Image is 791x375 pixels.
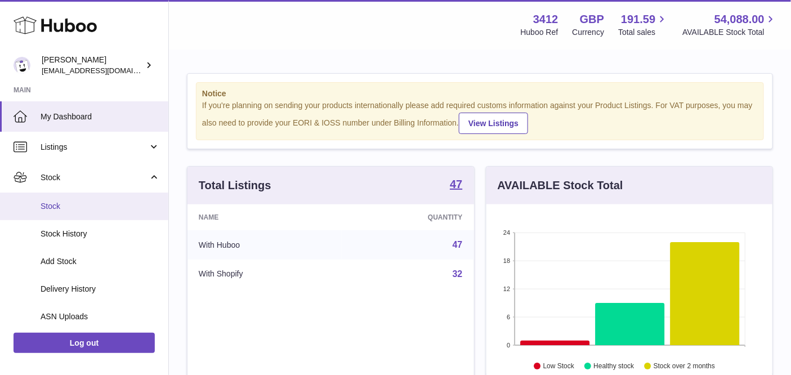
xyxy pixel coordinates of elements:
th: Quantity [342,204,473,230]
img: info@beeble.buzz [14,57,30,74]
div: Currency [573,27,605,38]
span: Stock [41,201,160,212]
div: [PERSON_NAME] [42,55,143,76]
div: If you're planning on sending your products internationally please add required customs informati... [202,100,758,134]
span: Delivery History [41,284,160,294]
td: With Shopify [187,260,342,289]
span: [EMAIL_ADDRESS][DOMAIN_NAME] [42,66,166,75]
span: 191.59 [621,12,655,27]
span: Stock [41,172,148,183]
strong: GBP [580,12,604,27]
span: ASN Uploads [41,311,160,322]
a: 54,088.00 AVAILABLE Stock Total [682,12,777,38]
h3: AVAILABLE Stock Total [498,178,623,193]
td: With Huboo [187,230,342,260]
span: My Dashboard [41,111,160,122]
a: 32 [453,269,463,279]
a: 47 [450,178,462,192]
text: Low Stock [543,362,574,370]
a: View Listings [459,113,528,134]
th: Name [187,204,342,230]
strong: 47 [450,178,462,190]
span: AVAILABLE Stock Total [682,27,777,38]
text: 18 [503,257,510,264]
text: 12 [503,285,510,292]
text: 24 [503,229,510,236]
a: 191.59 Total sales [618,12,668,38]
span: 54,088.00 [714,12,765,27]
span: Stock History [41,229,160,239]
a: Log out [14,333,155,353]
a: 47 [453,240,463,249]
text: Stock over 2 months [654,362,715,370]
span: Total sales [618,27,668,38]
strong: Notice [202,88,758,99]
h3: Total Listings [199,178,271,193]
text: 0 [507,342,510,349]
span: Add Stock [41,256,160,267]
span: Listings [41,142,148,153]
strong: 3412 [533,12,558,27]
div: Huboo Ref [521,27,558,38]
text: Healthy stock [593,362,634,370]
text: 6 [507,314,510,320]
